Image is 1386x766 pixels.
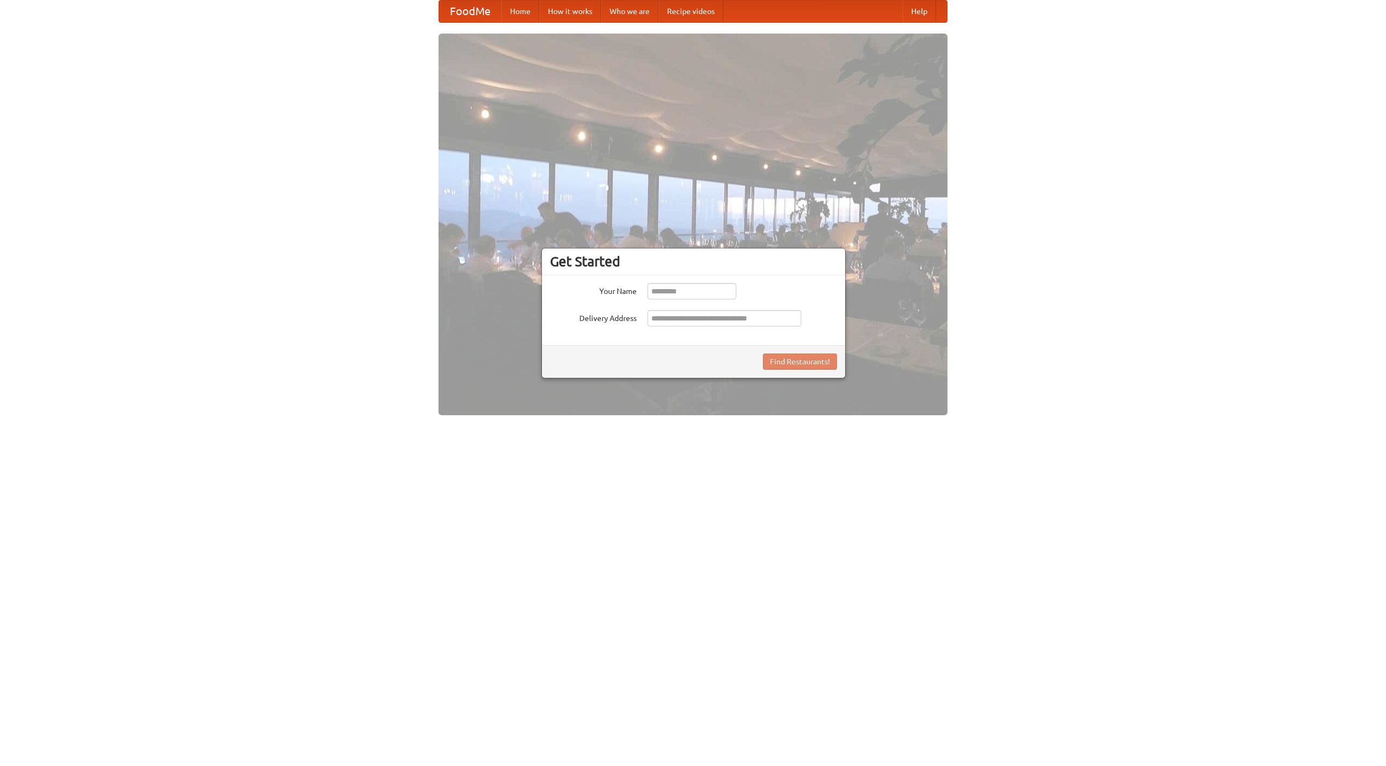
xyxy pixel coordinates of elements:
a: Home [501,1,539,22]
label: Your Name [550,283,637,297]
a: FoodMe [439,1,501,22]
a: How it works [539,1,601,22]
button: Find Restaurants! [763,353,837,370]
a: Who we are [601,1,658,22]
h3: Get Started [550,253,837,270]
a: Recipe videos [658,1,723,22]
label: Delivery Address [550,310,637,324]
a: Help [903,1,936,22]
